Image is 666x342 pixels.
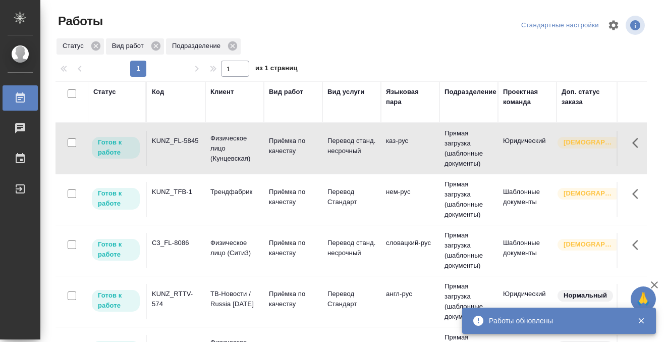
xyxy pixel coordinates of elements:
p: Готов к работе [98,137,134,158]
button: Здесь прячутся важные кнопки [626,284,650,308]
p: Физическое лицо (Кунцевская) [210,133,259,164]
p: [DEMOGRAPHIC_DATA] [564,188,614,199]
div: Исполнитель может приступить к работе [91,289,141,313]
p: Нормальный [564,290,607,301]
p: Готов к работе [98,290,134,311]
div: KUNZ_FL-5845 [152,136,200,146]
td: Шаблонные документы [498,182,557,217]
div: Исполнитель может приступить к работе [91,238,141,262]
div: Вид работ [106,38,164,55]
p: Трендфабрик [210,187,259,197]
span: 🙏 [635,288,652,310]
button: Здесь прячутся важные кнопки [626,182,650,206]
button: Закрыть [631,316,651,325]
p: Приёмка по качеству [269,136,317,156]
td: Юридический [498,284,557,319]
p: Перевод станд. несрочный [327,238,376,258]
p: Готов к работе [98,239,134,260]
td: Прямая загрузка (шаблонные документы) [439,276,498,327]
p: Перевод Стандарт [327,289,376,309]
td: Шаблонные документы [498,233,557,268]
span: Настроить таблицу [601,13,626,37]
p: Подразделение [172,41,224,51]
p: Перевод станд. несрочный [327,136,376,156]
div: C3_FL-8086 [152,238,200,248]
div: Вид услуги [327,87,365,97]
span: Посмотреть информацию [626,16,647,35]
div: Подразделение [445,87,496,97]
div: Код [152,87,164,97]
button: Здесь прячутся важные кнопки [626,131,650,155]
td: англ-рус [381,284,439,319]
button: 🙏 [631,286,656,312]
td: Прямая загрузка (шаблонные документы) [439,123,498,174]
p: [DEMOGRAPHIC_DATA] [564,239,614,250]
button: Здесь прячутся важные кнопки [626,233,650,257]
p: Физическое лицо (Сити3) [210,238,259,258]
td: каз-рус [381,131,439,166]
div: Работы обновлены [489,316,622,326]
p: Статус [63,41,87,51]
div: Статус [93,87,116,97]
div: Вид работ [269,87,303,97]
p: Вид работ [112,41,147,51]
div: KUNZ_TFB-1 [152,187,200,197]
td: словацкий-рус [381,233,439,268]
span: Работы [55,13,103,29]
div: split button [519,18,601,33]
div: Исполнитель может приступить к работе [91,136,141,160]
td: Прямая загрузка (шаблонные документы) [439,225,498,276]
div: Проектная команда [503,87,551,107]
p: [DEMOGRAPHIC_DATA] [564,137,614,148]
div: Языковая пара [386,87,434,107]
div: Клиент [210,87,234,97]
p: Перевод Стандарт [327,187,376,207]
p: Приёмка по качеству [269,289,317,309]
p: Приёмка по качеству [269,187,317,207]
td: нем-рус [381,182,439,217]
div: Доп. статус заказа [562,87,615,107]
div: KUNZ_RTTV-574 [152,289,200,309]
span: из 1 страниц [255,62,298,77]
td: Юридический [498,131,557,166]
p: Готов к работе [98,188,134,209]
p: ТВ-Новости / Russia [DATE] [210,289,259,309]
div: Исполнитель может приступить к работе [91,187,141,211]
div: Статус [57,38,104,55]
td: Прямая загрузка (шаблонные документы) [439,174,498,225]
p: Приёмка по качеству [269,238,317,258]
div: Подразделение [166,38,241,55]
